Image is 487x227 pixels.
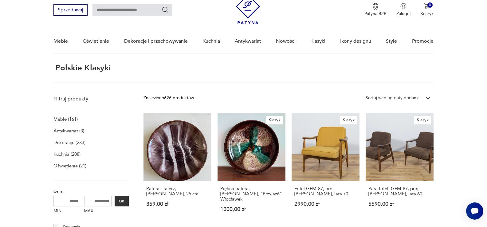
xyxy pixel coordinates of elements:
[420,3,434,17] button: 0Koszyk
[53,29,68,53] a: Meble
[364,3,387,17] button: Patyna B2B
[218,113,285,224] a: KlasykPiękna patera, Andrzej Trzaska, "Przyjaźń" WłocławekPiękna patera, [PERSON_NAME], "Przyjaźń...
[372,3,379,10] img: Ikona medalu
[364,3,387,17] a: Ikona medaluPatyna B2B
[53,115,78,123] a: Meble (161)
[292,113,359,224] a: KlasykFotel GFM-87, proj. J. Kędziorek, lata 70.Fotel GFM-87, proj. [PERSON_NAME], lata 70.2990,0...
[412,29,434,53] a: Promocje
[276,29,296,53] a: Nowości
[53,96,129,102] p: Filtruj produkty
[396,11,410,17] p: Zaloguj
[294,186,357,197] h3: Fotel GFM-87, proj. [PERSON_NAME], lata 70.
[53,206,81,216] label: MIN
[115,196,129,206] button: OK
[366,95,419,101] div: Sortuj według daty dodania
[143,95,194,101] div: Znaleziono 626 produktów
[420,11,434,17] p: Koszyk
[53,162,86,170] a: Oświetlenie (21)
[53,150,81,159] a: Kuchnia (208)
[427,2,433,8] div: 0
[235,29,261,53] a: Antykwariat
[294,202,357,207] p: 2990,00 zł
[424,3,430,9] img: Ikona koszyka
[220,186,283,202] h3: Piękna patera, [PERSON_NAME], "Przyjaźń" Włocławek
[340,29,371,53] a: Ikony designu
[386,29,397,53] a: Style
[396,3,410,17] button: Zaloguj
[162,6,169,14] button: Szukaj
[83,29,109,53] a: Oświetlenie
[400,3,406,9] img: Ikonka użytkownika
[143,113,211,224] a: Patera - talerz, Łysa Góra, 25 cmPatera - talerz, [PERSON_NAME], 25 cm359,00 zł
[53,8,88,13] a: Sprzedawaj
[53,4,88,16] button: Sprzedawaj
[53,138,85,147] a: Dekoracje (233)
[146,186,209,197] h3: Patera - talerz, [PERSON_NAME], 25 cm
[53,127,84,135] a: Antykwariat (3)
[146,202,209,207] p: 359,00 zł
[84,206,112,216] label: MAX
[368,202,431,207] p: 5590,00 zł
[466,202,483,220] iframe: Smartsupp widget button
[310,29,325,53] a: Klasyki
[220,207,283,212] p: 1200,00 zł
[53,64,111,72] h1: Polskie Klasyki
[53,188,129,195] p: Cena
[124,29,188,53] a: Dekoracje i przechowywanie
[366,113,434,224] a: KlasykPara foteli GFM-87, proj. J. Kędziorek, lata 60.Para foteli GFM-87, proj. [PERSON_NAME], la...
[368,186,431,197] h3: Para foteli GFM-87, proj. [PERSON_NAME], lata 60.
[202,29,220,53] a: Kuchnia
[364,11,387,17] p: Patyna B2B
